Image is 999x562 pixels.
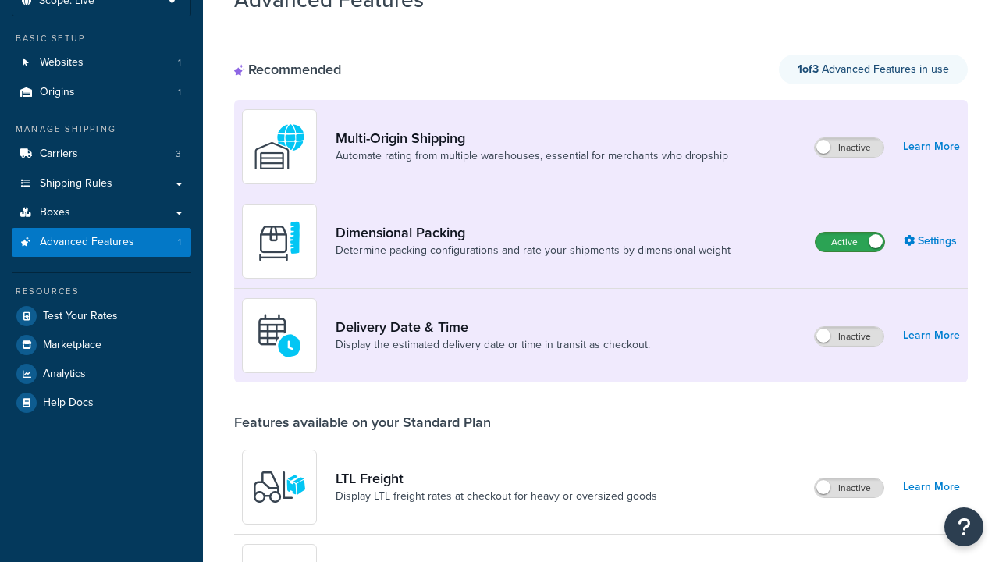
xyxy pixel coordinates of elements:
[336,337,650,353] a: Display the estimated delivery date or time in transit as checkout.
[252,214,307,269] img: DTVBYsAAAAAASUVORK5CYII=
[178,236,181,249] span: 1
[178,56,181,69] span: 1
[815,138,883,157] label: Inactive
[903,476,960,498] a: Learn More
[234,414,491,431] div: Features available on your Standard Plan
[816,233,884,251] label: Active
[43,397,94,410] span: Help Docs
[815,327,883,346] label: Inactive
[40,56,84,69] span: Websites
[43,310,118,323] span: Test Your Rates
[12,48,191,77] a: Websites1
[43,339,101,352] span: Marketplace
[178,86,181,99] span: 1
[12,285,191,298] div: Resources
[43,368,86,381] span: Analytics
[12,198,191,227] a: Boxes
[176,148,181,161] span: 3
[12,48,191,77] li: Websites
[336,148,728,164] a: Automate rating from multiple warehouses, essential for merchants who dropship
[798,61,819,77] strong: 1 of 3
[904,230,960,252] a: Settings
[252,308,307,363] img: gfkeb5ejjkALwAAAABJRU5ErkJggg==
[336,130,728,147] a: Multi-Origin Shipping
[252,460,307,514] img: y79ZsPf0fXUFUhFXDzUgf+ktZg5F2+ohG75+v3d2s1D9TjoU8PiyCIluIjV41seZevKCRuEjTPPOKHJsQcmKCXGdfprl3L4q7...
[336,224,731,241] a: Dimensional Packing
[12,140,191,169] a: Carriers3
[40,206,70,219] span: Boxes
[12,360,191,388] a: Analytics
[12,78,191,107] li: Origins
[12,228,191,257] a: Advanced Features1
[234,61,341,78] div: Recommended
[903,325,960,347] a: Learn More
[12,32,191,45] div: Basic Setup
[40,148,78,161] span: Carriers
[336,489,657,504] a: Display LTL freight rates at checkout for heavy or oversized goods
[336,470,657,487] a: LTL Freight
[336,243,731,258] a: Determine packing configurations and rate your shipments by dimensional weight
[815,478,883,497] label: Inactive
[40,236,134,249] span: Advanced Features
[798,61,949,77] span: Advanced Features in use
[40,177,112,190] span: Shipping Rules
[12,228,191,257] li: Advanced Features
[12,302,191,330] a: Test Your Rates
[12,169,191,198] a: Shipping Rules
[40,86,75,99] span: Origins
[12,123,191,136] div: Manage Shipping
[903,136,960,158] a: Learn More
[12,331,191,359] a: Marketplace
[944,507,983,546] button: Open Resource Center
[12,389,191,417] a: Help Docs
[12,78,191,107] a: Origins1
[12,140,191,169] li: Carriers
[336,318,650,336] a: Delivery Date & Time
[252,119,307,174] img: WatD5o0RtDAAAAAElFTkSuQmCC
